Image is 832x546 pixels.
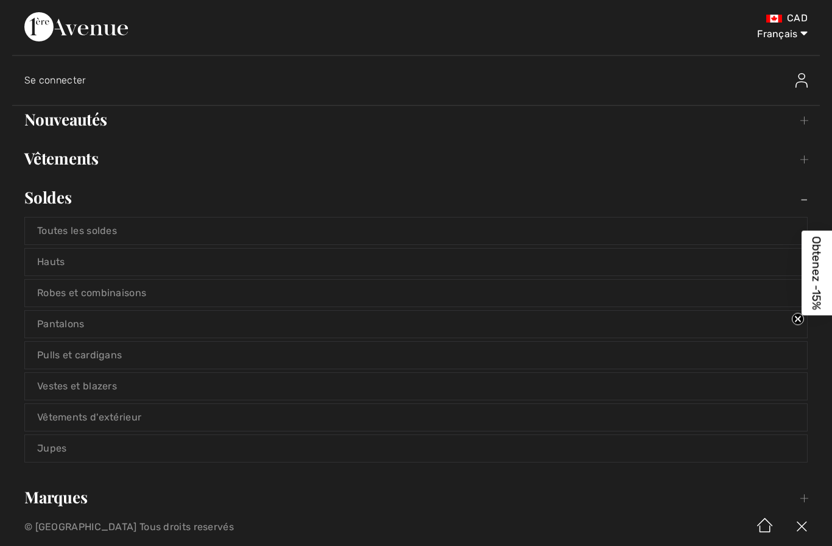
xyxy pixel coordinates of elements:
[12,184,820,211] a: Soldes
[12,106,820,133] a: Nouveautés
[25,311,807,338] a: Pantalons
[25,404,807,431] a: Vêtements d'extérieur
[25,373,807,400] a: Vestes et blazers
[24,12,128,41] img: 1ère Avenue
[488,12,808,24] div: CAD
[24,523,488,531] p: © [GEOGRAPHIC_DATA] Tous droits reservés
[795,73,808,88] img: Se connecter
[12,484,820,511] a: Marques
[24,74,86,86] span: Se connecter
[792,313,804,325] button: Close teaser
[25,280,807,307] a: Robes et combinaisons
[802,231,832,316] div: Obtenez -15%Close teaser
[25,218,807,244] a: Toutes les soldes
[25,342,807,369] a: Pulls et cardigans
[25,249,807,275] a: Hauts
[12,145,820,172] a: Vêtements
[747,508,783,546] img: Accueil
[810,236,824,310] span: Obtenez -15%
[783,508,820,546] img: X
[25,435,807,462] a: Jupes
